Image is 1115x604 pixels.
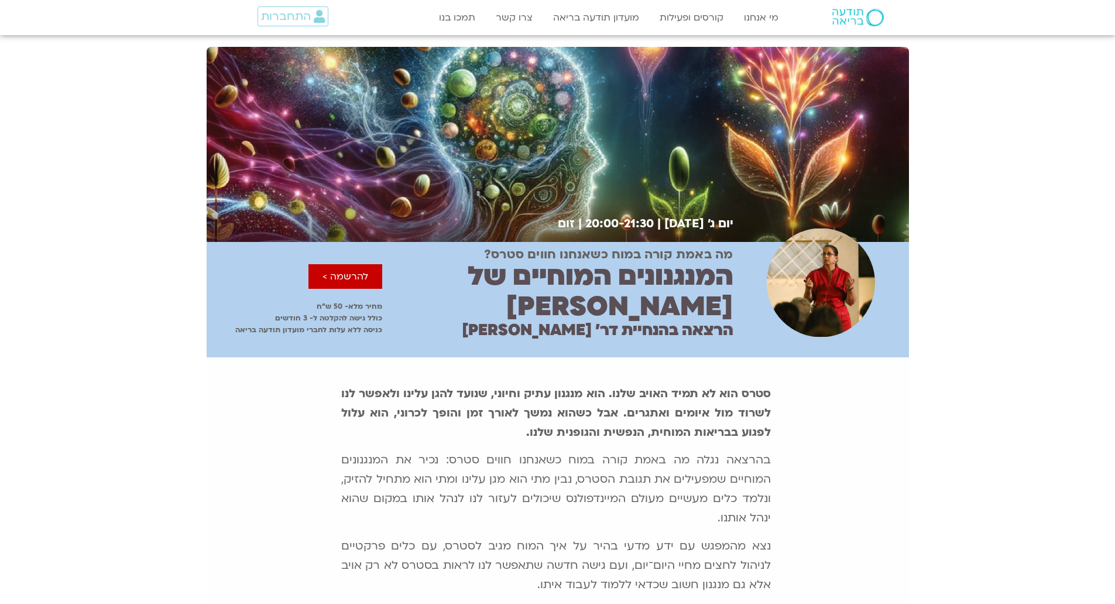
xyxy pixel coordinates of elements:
[490,6,538,29] a: צרו קשר
[341,537,771,595] p: נצא מהמפגש עם ידע מדעי בהיר על איך המוח מגיב לסטרס, עם כלים פרקטיים לניהול לחצים מחיי היום־יום, ו...
[832,9,884,26] img: תודעה בריאה
[382,261,733,322] h2: המנגנונים המוחיים של [PERSON_NAME]
[654,6,729,29] a: קורסים ופעילות
[484,248,733,262] h2: מה באמת קורה במוח כשאנחנו חווים סטרס?
[258,6,328,26] a: התחברות
[261,10,311,23] span: התחברות
[462,322,733,339] h2: הרצאה בהנחיית דר׳ [PERSON_NAME]
[341,451,771,528] p: בהרצאה נגלה מה באמת קורה במוח כשאנחנו חווים סטרס: נכיר את המנגנונים המוחיים שמפעילים את תגובת הסט...
[207,301,382,336] p: מחיר מלא- 50 ש״ח כולל גישה להקלטה ל- 3 חודשים כניסה ללא עלות לחברי מועדון תודעה בריאה
[341,386,771,440] b: סטרס הוא לא תמיד האויב שלנו. הוא מנגנון עתיק וחיוני, שנועד להגן עלינו ולאפשר לנו לשרוד מול איומים...
[308,264,382,289] a: להרשמה >
[433,6,481,29] a: תמכו בנו
[738,6,784,29] a: מי אנחנו
[549,217,733,230] h2: יום ג׳ [DATE] | 20:00-21:30 | זום
[323,271,368,282] span: להרשמה >
[547,6,645,29] a: מועדון תודעה בריאה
